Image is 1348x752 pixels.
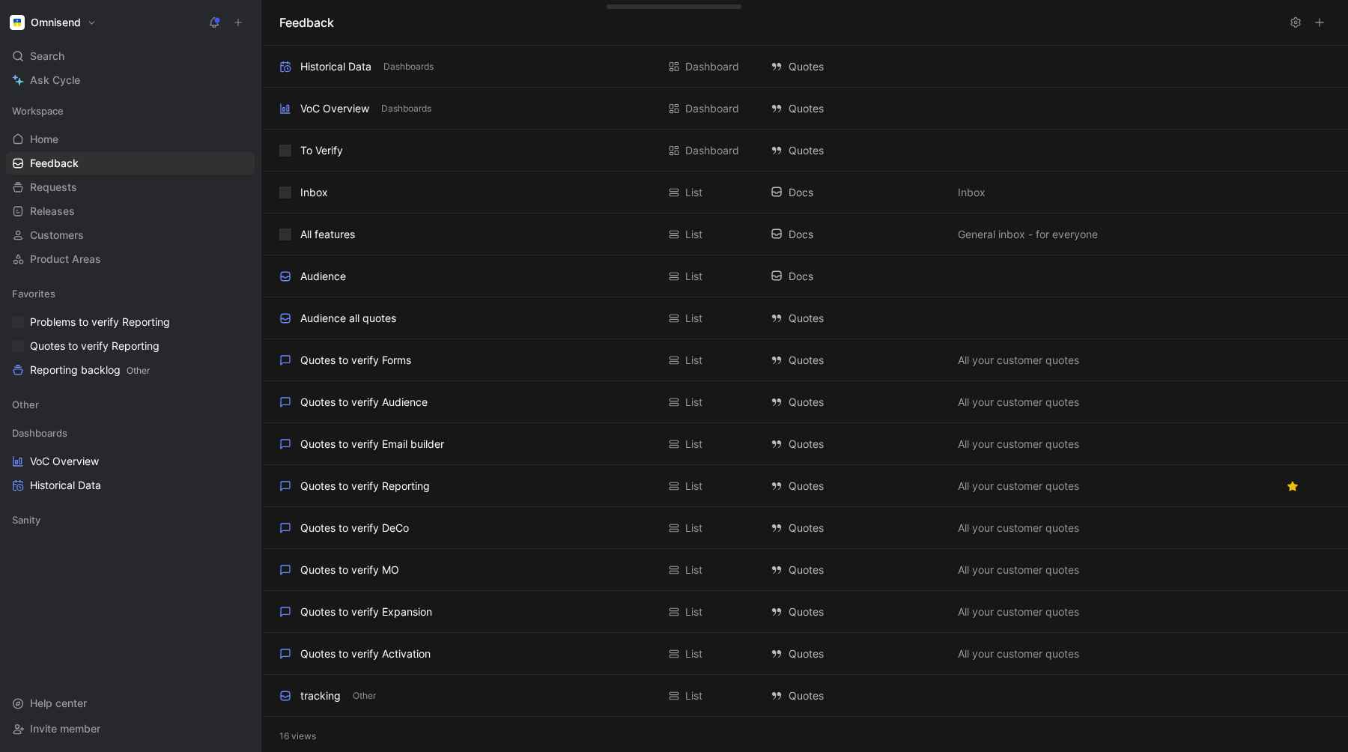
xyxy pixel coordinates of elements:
[30,204,75,219] span: Releases
[300,267,346,285] div: Audience
[771,393,943,411] div: Quotes
[300,351,411,369] div: Quotes to verify Forms
[771,100,943,118] div: Quotes
[30,156,79,171] span: Feedback
[30,252,101,267] span: Product Areas
[958,393,1079,411] span: All your customer quotes
[955,225,1101,243] button: General inbox - for everyone
[261,172,1348,213] div: InboxList DocsInboxView actions
[685,561,702,579] div: List
[771,309,943,327] div: Quotes
[958,645,1079,663] span: All your customer quotes
[685,225,702,243] div: List
[6,311,255,333] a: Problems to verify Reporting
[6,152,255,175] a: Feedback
[261,381,1348,423] div: Quotes to verify AudienceList QuotesAll your customer quotesView actions
[6,393,255,416] div: Other
[30,132,58,147] span: Home
[685,477,702,495] div: List
[261,423,1348,465] div: Quotes to verify Email builderList QuotesAll your customer quotesView actions
[127,365,150,376] span: Other
[261,213,1348,255] div: All featuresList DocsGeneral inbox - for everyoneView actions
[958,519,1079,537] span: All your customer quotes
[30,363,150,378] span: Reporting backlog
[771,477,943,495] div: Quotes
[955,561,1082,579] button: All your customer quotes
[6,128,255,151] a: Home
[6,45,255,67] div: Search
[300,519,409,537] div: Quotes to verify DeCo
[261,130,1348,172] div: To VerifyDashboard QuotesView actions
[685,603,702,621] div: List
[955,435,1082,453] button: All your customer quotes
[771,687,943,705] div: Quotes
[771,58,943,76] div: Quotes
[771,603,943,621] div: Quotes
[261,591,1348,633] div: Quotes to verify ExpansionList QuotesAll your customer quotesView actions
[6,335,255,357] a: Quotes to verify Reporting
[685,351,702,369] div: List
[955,603,1082,621] button: All your customer quotes
[6,422,255,444] div: Dashboards
[353,688,376,703] span: Other
[261,675,1348,717] div: trackingOtherList QuotesView actions
[6,69,255,91] a: Ask Cycle
[300,603,432,621] div: Quotes to verify Expansion
[6,422,255,497] div: DashboardsVoC OverviewHistorical Data
[10,15,25,30] img: Omnisend
[300,309,396,327] div: Audience all quotes
[685,184,702,201] div: List
[771,435,943,453] div: Quotes
[30,228,84,243] span: Customers
[300,561,399,579] div: Quotes to verify MO
[771,351,943,369] div: Quotes
[685,267,702,285] div: List
[30,454,99,469] span: VoC Overview
[30,478,101,493] span: Historical Data
[6,100,255,122] div: Workspace
[380,60,437,73] button: Dashboards
[771,561,943,579] div: Quotes
[685,58,739,76] div: Dashboard
[685,142,739,160] div: Dashboard
[300,142,343,160] div: To Verify
[955,519,1082,537] button: All your customer quotes
[685,645,702,663] div: List
[12,397,39,412] span: Other
[30,339,160,354] span: Quotes to verify Reporting
[6,12,100,33] button: OmnisendOmnisend
[955,393,1082,411] button: All your customer quotes
[958,603,1079,621] span: All your customer quotes
[12,286,55,301] span: Favorites
[771,184,943,201] div: Docs
[6,248,255,270] a: Product Areas
[6,359,255,381] a: Reporting backlogOther
[685,309,702,327] div: List
[771,645,943,663] div: Quotes
[300,393,428,411] div: Quotes to verify Audience
[350,689,379,703] button: Other
[300,477,430,495] div: Quotes to verify Reporting
[6,176,255,198] a: Requests
[6,393,255,420] div: Other
[30,722,100,735] span: Invite member
[685,100,739,118] div: Dashboard
[6,509,255,536] div: Sanity
[12,512,40,527] span: Sanity
[958,477,1079,495] span: All your customer quotes
[6,718,255,740] div: Invite member
[261,297,1348,339] div: Audience all quotesList QuotesView actions
[771,142,943,160] div: Quotes
[958,561,1079,579] span: All your customer quotes
[955,351,1082,369] button: All your customer quotes
[30,71,80,89] span: Ask Cycle
[261,88,1348,130] div: VoC OverviewDashboardsDashboard QuotesView actions
[6,224,255,246] a: Customers
[6,509,255,531] div: Sanity
[31,16,81,29] h1: Omnisend
[958,435,1079,453] span: All your customer quotes
[381,101,431,116] span: Dashboards
[6,692,255,715] div: Help center
[6,200,255,222] a: Releases
[771,519,943,537] div: Quotes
